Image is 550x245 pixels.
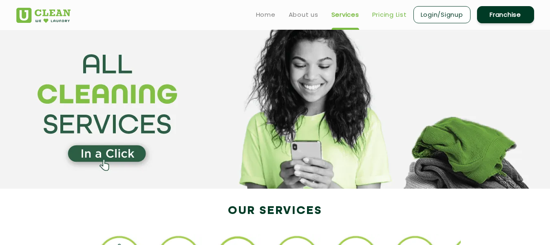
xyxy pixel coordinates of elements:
img: UClean Laundry and Dry Cleaning [16,8,71,23]
a: Login/Signup [413,6,470,23]
a: About us [289,10,318,20]
a: Franchise [477,6,534,23]
a: Services [331,10,359,20]
a: Home [256,10,276,20]
a: Pricing List [372,10,407,20]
